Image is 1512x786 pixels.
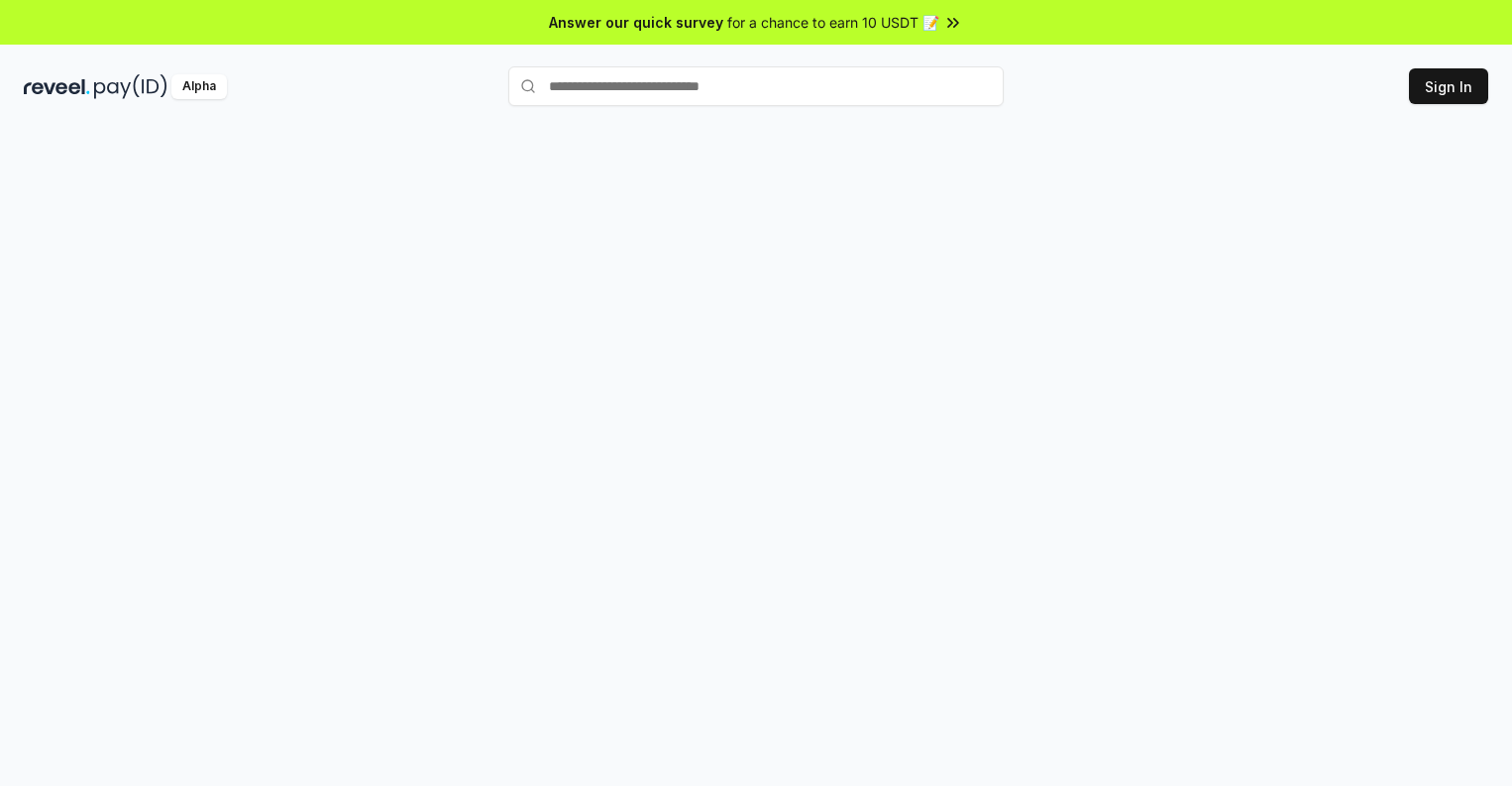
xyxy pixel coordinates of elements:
[24,74,90,99] img: reveel_dark
[1409,68,1488,104] button: Sign In
[549,12,723,33] span: Answer our quick survey
[171,74,227,99] div: Alpha
[727,12,939,33] span: for a chance to earn 10 USDT 📝
[94,74,167,99] img: pay_id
